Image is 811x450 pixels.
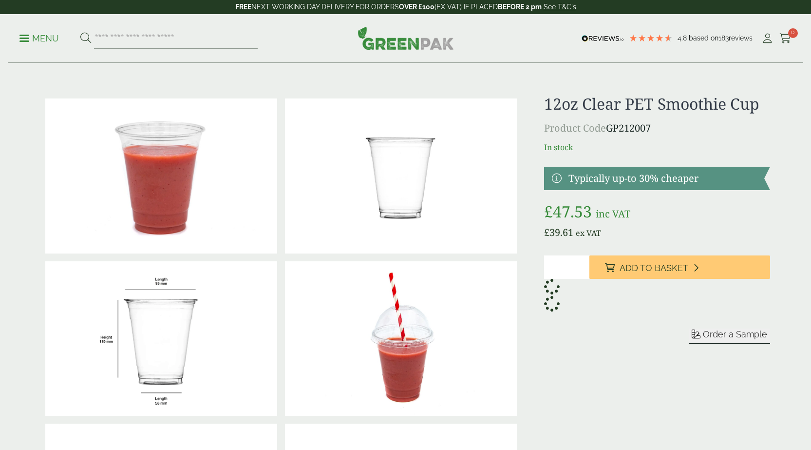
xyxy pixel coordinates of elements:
[576,228,601,238] span: ex VAT
[620,263,688,274] span: Add to Basket
[689,329,770,344] button: Order a Sample
[399,3,434,11] strong: OVER £100
[779,34,792,43] i: Cart
[544,226,549,239] span: £
[285,98,517,254] img: 12oz Clear PET Smoothie Cup 0
[718,34,729,42] span: 183
[544,226,573,239] bdi: 39.61
[45,98,277,254] img: 12oz PET Smoothie Cup With Raspberry Smoothie No Lid
[498,3,542,11] strong: BEFORE 2 pm
[544,95,770,113] h1: 12oz Clear PET Smoothie Cup
[761,34,773,43] i: My Account
[589,255,770,279] button: Add to Basket
[779,31,792,46] a: 0
[703,329,767,339] span: Order a Sample
[788,28,798,38] span: 0
[678,34,689,42] span: 4.8
[544,121,770,136] p: GP212007
[729,34,753,42] span: reviews
[544,201,553,222] span: £
[19,33,59,44] p: Menu
[582,35,624,42] img: REVIEWS.io
[544,141,770,153] p: In stock
[235,3,251,11] strong: FREE
[285,261,517,416] img: 12oz PET Smoothie Cup With Raspberry Smoothie With Domed Lid With Hole And Straw
[544,201,592,222] bdi: 47.53
[358,26,454,50] img: GreenPak Supplies
[19,33,59,42] a: Menu
[544,3,576,11] a: See T&C's
[544,121,606,135] span: Product Code
[629,34,673,42] div: 4.79 Stars
[596,207,630,220] span: inc VAT
[689,34,718,42] span: Based on
[45,261,277,416] img: 12oz Smoothie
